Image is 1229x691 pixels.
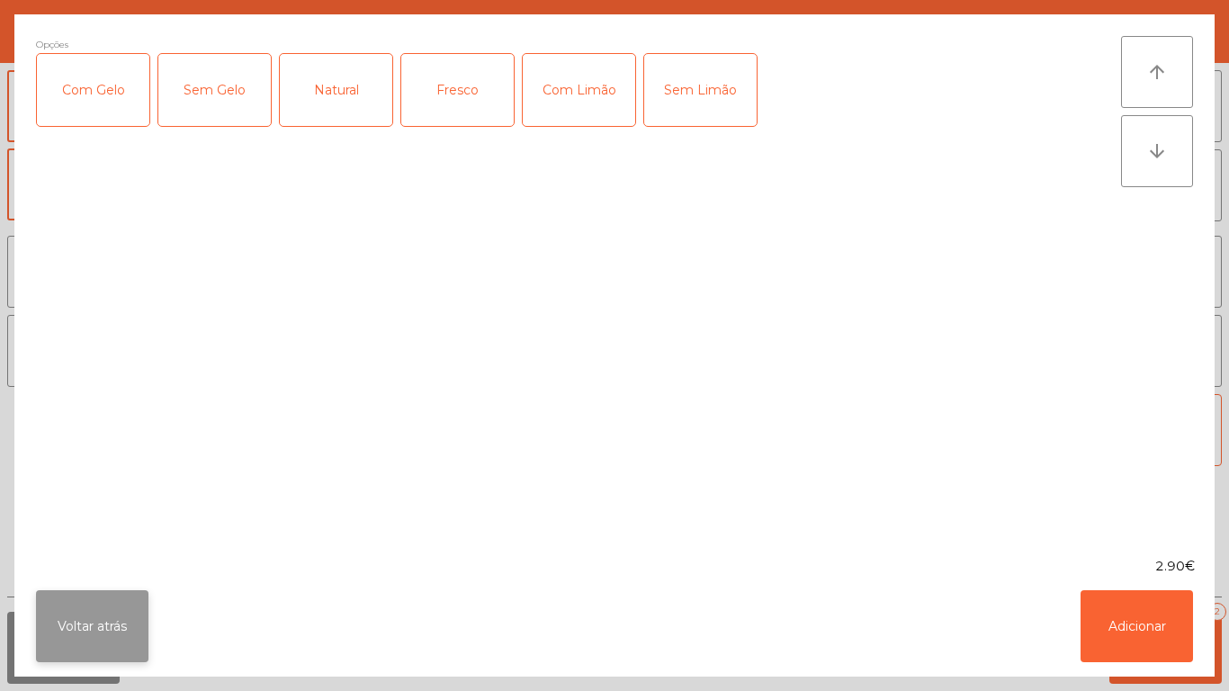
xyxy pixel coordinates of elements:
button: Voltar atrás [36,590,148,662]
div: Com Gelo [37,54,149,126]
div: 2.90€ [14,557,1215,576]
div: Sem Gelo [158,54,271,126]
div: Fresco [401,54,514,126]
div: Sem Limão [644,54,757,126]
i: arrow_upward [1146,61,1168,83]
i: arrow_downward [1146,140,1168,162]
span: Opções [36,36,68,53]
button: arrow_downward [1121,115,1193,187]
div: Com Limão [523,54,635,126]
button: arrow_upward [1121,36,1193,108]
button: Adicionar [1081,590,1193,662]
div: Natural [280,54,392,126]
